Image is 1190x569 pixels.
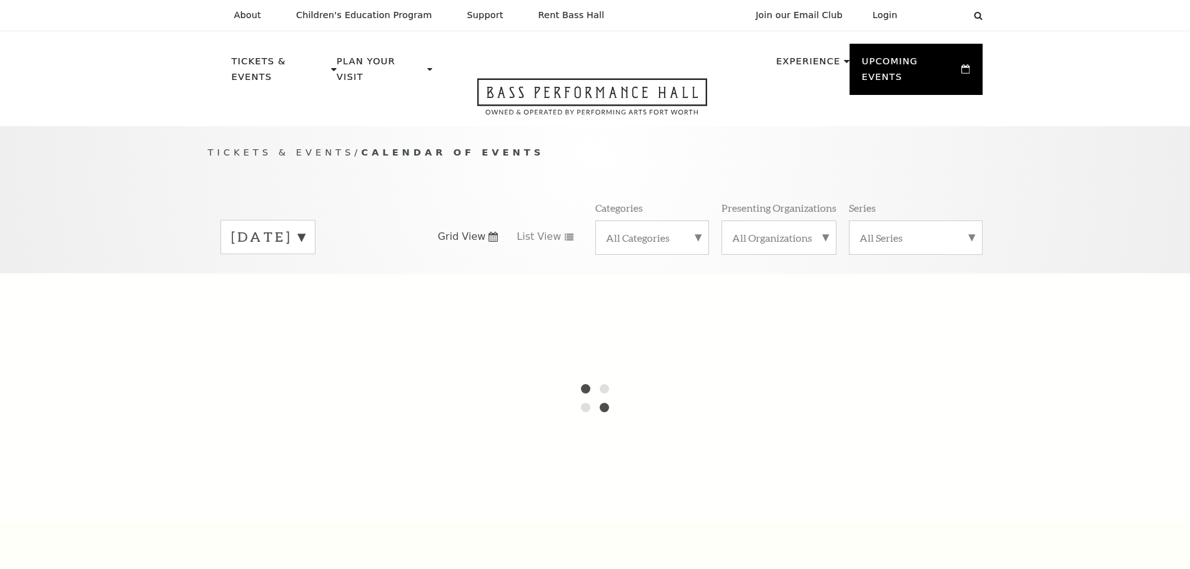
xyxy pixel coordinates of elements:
[337,54,424,92] p: Plan Your Visit
[234,10,261,21] p: About
[776,54,840,76] p: Experience
[208,145,983,161] p: /
[595,201,643,214] p: Categories
[231,227,305,247] label: [DATE]
[732,231,826,244] label: All Organizations
[208,147,355,157] span: Tickets & Events
[296,10,432,21] p: Children's Education Program
[538,10,605,21] p: Rent Bass Hall
[918,9,962,21] select: Select:
[606,231,698,244] label: All Categories
[361,147,544,157] span: Calendar of Events
[517,230,561,244] span: List View
[438,230,486,244] span: Grid View
[862,54,959,92] p: Upcoming Events
[849,201,876,214] p: Series
[860,231,972,244] label: All Series
[467,10,503,21] p: Support
[232,54,329,92] p: Tickets & Events
[721,201,836,214] p: Presenting Organizations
